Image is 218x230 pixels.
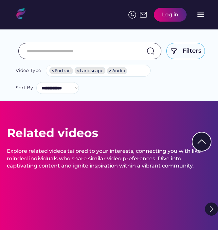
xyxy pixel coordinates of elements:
div: Video Type [16,67,41,74]
img: search-normal.svg [147,47,154,55]
span: × [51,68,54,73]
img: Group%201000002322%20%281%29.svg [192,133,211,151]
div: Log in [162,11,178,18]
li: Audio [107,67,127,74]
div: Related videos [7,125,98,141]
img: filter.svg [170,47,178,55]
li: Landscape [75,67,105,74]
div: Sort By [16,85,33,91]
img: Group%201000002322%20%281%29.svg [205,203,218,216]
div: Explore related videos tailored to your interests, connecting you with like-minded individuals wh... [7,148,211,169]
div: Filters [183,47,201,55]
img: Frame%2051.svg [139,11,147,19]
img: LOGO.svg [13,8,29,21]
span: × [77,68,79,73]
li: Portrait [49,67,73,74]
span: × [109,68,112,73]
button: menu [196,10,205,19]
img: meteor-icons_whatsapp%20%281%29.svg [128,11,136,19]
